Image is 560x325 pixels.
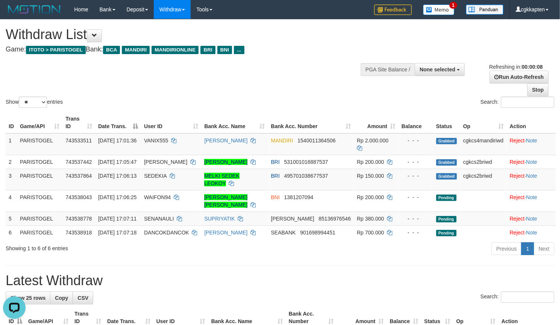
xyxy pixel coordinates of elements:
td: 4 [6,190,17,212]
th: Op: activate to sort column ascending [460,112,507,133]
th: Bank Acc. Name: activate to sort column ascending [201,112,268,133]
span: Copy 495701038677537 to clipboard [284,173,328,179]
strong: 00:00:08 [522,64,543,70]
h1: Withdraw List [6,27,366,42]
div: - - - [402,137,430,144]
span: [DATE] 17:01:36 [98,138,137,144]
span: [DATE] 17:06:13 [98,173,137,179]
td: PARISTOGEL [17,212,62,225]
span: Copy 1381207094 to clipboard [284,194,314,200]
span: Rp 150.000 [357,173,384,179]
img: MOTION_logo.png [6,4,63,15]
a: Note [526,216,537,222]
span: VANIX555 [144,138,168,144]
div: - - - [402,172,430,180]
span: Rp 380.000 [357,216,384,222]
span: Pending [436,230,457,236]
input: Search: [501,97,554,108]
span: CSV [77,295,88,301]
td: · [507,169,556,190]
span: ... [234,46,244,54]
span: Grabbed [436,159,457,166]
th: User ID: activate to sort column ascending [141,112,201,133]
td: 1 [6,133,17,155]
a: [PERSON_NAME] [204,230,247,236]
td: PARISTOGEL [17,133,62,155]
span: Rp 200.000 [357,194,384,200]
td: cgkcs2briwd [460,169,507,190]
span: SEDEKIA [144,173,167,179]
input: Search: [501,292,554,303]
span: 743533511 [65,138,92,144]
td: cgkcs4mandiriwd [460,133,507,155]
span: MANDIRI [122,46,150,54]
a: Stop [527,83,549,96]
button: None selected [415,63,465,76]
a: Previous [492,242,522,255]
a: Reject [510,173,525,179]
span: Grabbed [436,138,457,144]
h1: Latest Withdraw [6,273,554,288]
a: Next [534,242,554,255]
a: Reject [510,194,525,200]
a: MELKI SEDEK LEOKOY [204,173,239,186]
td: 5 [6,212,17,225]
td: · [507,155,556,169]
th: Trans ID: activate to sort column ascending [62,112,95,133]
td: 2 [6,155,17,169]
span: BRI [271,159,280,165]
span: 743538043 [65,194,92,200]
h4: Game: Bank: [6,46,366,53]
div: - - - [402,158,430,166]
a: Note [526,138,537,144]
a: 1 [521,242,534,255]
a: Note [526,159,537,165]
span: BRI [200,46,215,54]
span: [DATE] 17:07:18 [98,230,137,236]
div: - - - [402,215,430,222]
span: Copy 531001016887537 to clipboard [284,159,328,165]
div: - - - [402,229,430,236]
span: Copy 1540011364506 to clipboard [297,138,335,144]
span: [DATE] 17:06:25 [98,194,137,200]
th: Amount: activate to sort column ascending [354,112,399,133]
th: Status [433,112,460,133]
span: BRI [271,173,280,179]
a: Reject [510,159,525,165]
span: WAIFON94 [144,194,171,200]
a: [PERSON_NAME] [PERSON_NAME] [204,194,247,208]
span: ITOTO > PARISTOGEL [26,46,86,54]
td: · [507,190,556,212]
a: Copy [50,292,73,304]
span: None selected [420,67,455,73]
span: 743538778 [65,216,92,222]
a: Show 25 rows [6,292,50,304]
div: PGA Site Balance / [361,63,415,76]
span: [PERSON_NAME] [271,216,314,222]
span: Rp 2.000.000 [357,138,389,144]
a: Reject [510,230,525,236]
span: MANDIRI [271,138,293,144]
span: BCA [103,46,120,54]
span: Copy 901698994451 to clipboard [300,230,335,236]
td: PARISTOGEL [17,190,62,212]
td: 3 [6,169,17,190]
span: [DATE] 17:05:47 [98,159,137,165]
span: Pending [436,195,457,201]
a: CSV [73,292,93,304]
a: SUPRIYATIK [204,216,235,222]
td: 6 [6,225,17,239]
label: Search: [481,292,554,303]
a: [PERSON_NAME] [204,159,247,165]
td: PARISTOGEL [17,169,62,190]
span: 743537864 [65,173,92,179]
img: Feedback.jpg [374,5,412,15]
span: BNI [271,194,280,200]
div: - - - [402,193,430,201]
label: Show entries [6,97,63,108]
a: Run Auto-Refresh [490,71,549,83]
span: Copy [55,295,68,301]
span: Copy 85136976546 to clipboard [319,216,351,222]
span: [PERSON_NAME] [144,159,187,165]
th: ID [6,112,17,133]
